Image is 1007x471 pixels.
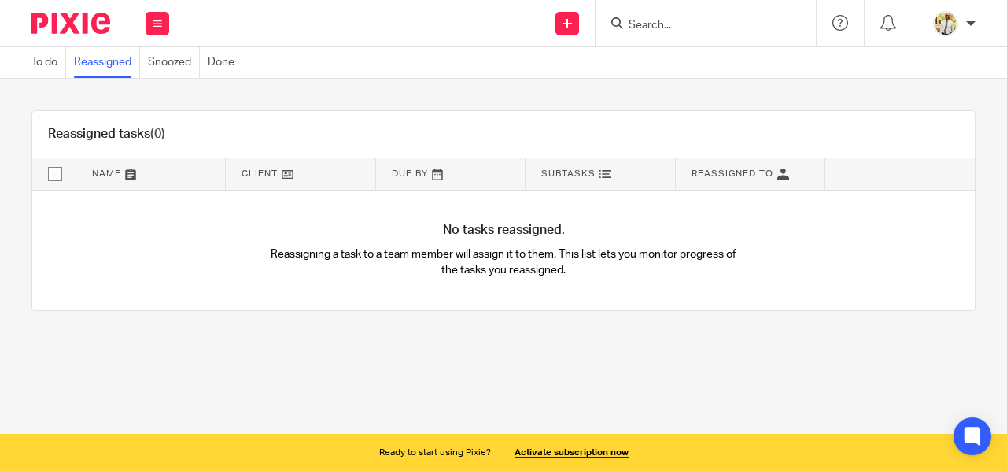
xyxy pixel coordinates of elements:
p: Reassigning a task to a team member will assign it to them. This list lets you monitor progress o... [268,247,740,279]
span: (0) [150,128,165,140]
span: Subtasks [541,169,596,178]
a: Snoozed [148,47,200,78]
a: To do [31,47,66,78]
a: Reassigned [74,47,140,78]
input: Search [627,19,769,33]
h1: Reassigned tasks [48,126,165,143]
img: IMG-20250501-WA0070.jpg [933,11,958,36]
img: Pixie [31,13,110,34]
a: Done [208,47,242,78]
h4: No tasks reassigned. [32,222,975,239]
